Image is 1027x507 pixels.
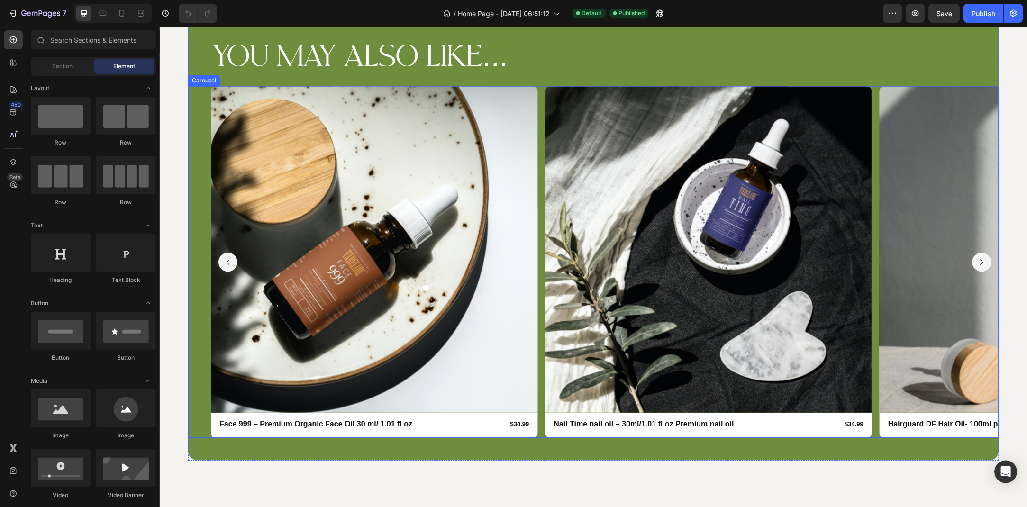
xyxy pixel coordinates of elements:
[141,373,156,389] span: Toggle open
[31,299,48,308] span: Button
[96,431,156,440] div: Image
[386,60,713,387] a: Nail Time nail oil – 30ml/1.01 fl oz Premium nail oil
[31,377,47,385] span: Media
[96,198,156,207] div: Row
[31,491,91,499] div: Video
[964,4,1004,23] button: Publish
[30,50,58,58] div: Carousel
[96,353,156,362] div: Button
[995,461,1018,483] div: Open Intercom Messenger
[619,9,645,18] span: Published
[7,173,23,181] div: Beta
[96,276,156,284] div: Text Block
[96,138,156,147] div: Row
[96,491,156,499] div: Video Banner
[972,9,996,18] div: Publish
[454,9,456,18] span: /
[179,4,217,23] div: Undo/Redo
[31,198,91,207] div: Row
[53,62,73,71] span: Section
[141,218,156,233] span: Toggle open
[458,9,550,18] span: Home Page - [DATE] 06:51:12
[141,296,156,311] span: Toggle open
[937,9,953,18] span: Save
[31,221,43,230] span: Text
[31,431,91,440] div: Image
[141,81,156,96] span: Toggle open
[727,392,933,404] h1: Hairguard DF Hair Oil- 100ml premium hair oil
[62,8,66,19] p: 7
[813,226,832,245] button: Carousel Next Arrow
[31,138,91,147] div: Row
[31,30,156,49] input: Search Sections & Elements
[602,393,705,403] div: $34.99
[4,4,71,23] button: 7
[393,392,599,404] h1: Nail Time nail oil – 30ml/1.01 fl oz Premium nail oil
[9,101,23,109] div: 450
[31,353,91,362] div: Button
[31,84,49,92] span: Layout
[268,393,371,403] div: $34.99
[929,4,960,23] button: Save
[31,276,91,284] div: Heading
[582,9,602,18] span: Default
[113,62,135,71] span: Element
